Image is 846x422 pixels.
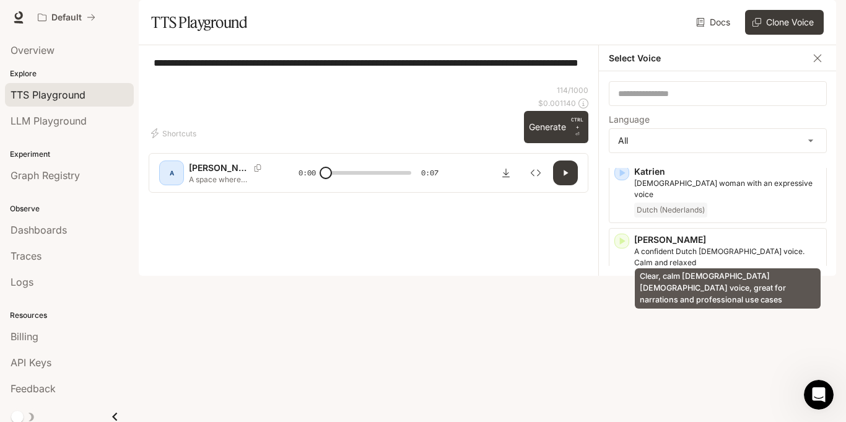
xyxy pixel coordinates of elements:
[634,246,821,268] p: A confident Dutch male voice. Calm and relaxed
[634,165,821,178] p: Katrien
[804,380,834,410] iframe: Intercom live chat
[51,12,82,23] p: Default
[421,167,438,179] span: 0:07
[249,164,266,172] button: Copy Voice ID
[635,268,821,309] div: Clear, calm [DEMOGRAPHIC_DATA] [DEMOGRAPHIC_DATA] voice, great for narrations and professional us...
[634,203,707,218] span: Dutch (Nederlands)
[557,85,588,95] p: 114 / 1000
[523,160,548,185] button: Inspect
[609,115,650,124] p: Language
[694,10,735,35] a: Docs
[32,5,101,30] button: All workspaces
[189,162,249,174] p: [PERSON_NAME]
[189,174,269,185] p: A space where movement meets mindfulness — BodyFlow helps people realign, recover, and restore th...
[524,111,588,143] button: GenerateCTRL +⏎
[609,129,826,152] div: All
[571,116,583,131] p: CTRL +
[571,116,583,138] p: ⏎
[162,163,181,183] div: A
[494,160,518,185] button: Download audio
[299,167,316,179] span: 0:00
[149,123,201,143] button: Shortcuts
[151,10,247,35] h1: TTS Playground
[745,10,824,35] button: Clone Voice
[634,178,821,200] p: Dutch woman with an expressive voice
[634,234,821,246] p: [PERSON_NAME]
[538,98,576,108] p: $ 0.001140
